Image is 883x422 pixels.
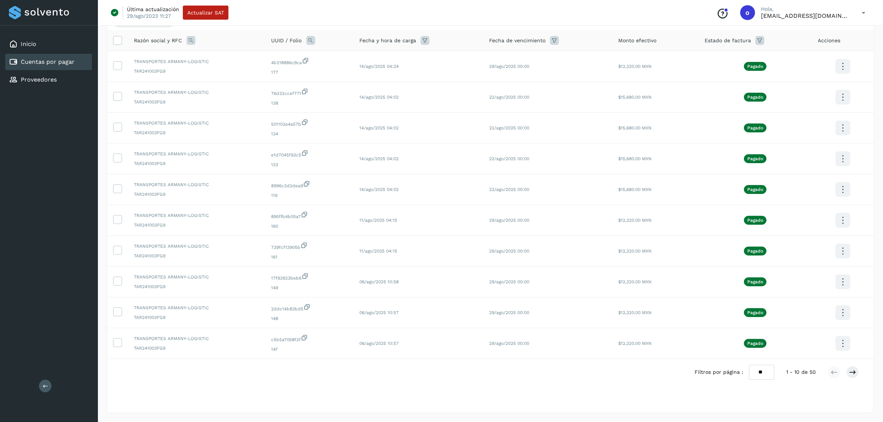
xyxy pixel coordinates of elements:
[359,310,399,315] span: 06/ago/2025 10:57
[134,314,260,321] span: TAR241003FG9
[359,279,399,284] span: 06/ago/2025 10:58
[21,76,57,83] a: Proveedores
[489,95,529,100] span: 22/ago/2025 00:00
[747,64,763,69] p: Pagado
[747,218,763,223] p: Pagado
[489,187,529,192] span: 22/ago/2025 00:00
[618,218,652,223] span: $12,320.00 MXN
[21,40,36,47] a: Inicio
[5,36,92,52] div: Inicio
[761,12,850,19] p: orlando@rfllogistics.com.mx
[5,72,92,88] div: Proveedores
[134,335,260,342] span: TRANSPORTES ARMANY-LOGISTIC
[134,151,260,157] span: TRANSPORTES ARMANY-LOGISTIC
[271,303,348,312] span: 2ddc14b83bd5
[271,273,348,281] span: 17f93923beb6
[618,187,652,192] span: $15,680.00 MXN
[271,88,348,97] span: 76d32ccef771
[359,187,399,192] span: 14/ago/2025 04:02
[695,368,743,376] span: Filtros por página :
[489,341,529,346] span: 29/ago/2025 00:00
[271,223,348,230] span: 160
[747,279,763,284] p: Pagado
[134,181,260,188] span: TRANSPORTES ARMANY-LOGISTIC
[134,274,260,280] span: TRANSPORTES ARMANY-LOGISTIC
[183,6,228,20] button: Actualizar SAT
[271,284,348,291] span: 149
[271,131,348,137] span: 134
[271,37,302,44] span: UUID / Folio
[271,100,348,106] span: 138
[747,156,763,161] p: Pagado
[489,37,546,44] span: Fecha de vencimiento
[618,95,652,100] span: $15,680.00 MXN
[359,218,397,223] span: 11/ago/2025 04:15
[134,68,260,75] span: TAR241003FG9
[187,10,224,15] span: Actualizar SAT
[489,310,529,315] span: 29/ago/2025 00:00
[134,160,260,167] span: TAR241003FG9
[134,129,260,136] span: TAR241003FG9
[134,253,260,259] span: TAR241003FG9
[618,279,652,284] span: $12,320.00 MXN
[134,37,182,44] span: Razón social y RFC
[359,64,399,69] span: 14/ago/2025 04:24
[134,120,260,126] span: TRANSPORTES ARMANY-LOGISTIC
[134,243,260,250] span: TRANSPORTES ARMANY-LOGISTIC
[271,69,348,76] span: 177
[705,37,751,44] span: Estado de factura
[618,37,656,44] span: Monto efectivo
[271,315,348,322] span: 148
[359,248,397,254] span: 11/ago/2025 04:15
[134,283,260,290] span: TAR241003FG9
[489,64,529,69] span: 29/ago/2025 00:00
[359,156,399,161] span: 14/ago/2025 04:02
[271,211,348,220] span: 895ffb4b05a7
[271,161,348,168] span: 133
[489,248,529,254] span: 29/ago/2025 00:00
[134,89,260,96] span: TRANSPORTES ARMANY-LOGISTIC
[489,218,529,223] span: 29/ago/2025 00:00
[618,310,652,315] span: $12,320.00 MXN
[271,242,348,251] span: 739fcf13905b
[134,345,260,352] span: TAR241003FG9
[618,156,652,161] span: $15,680.00 MXN
[359,95,399,100] span: 14/ago/2025 04:02
[127,13,171,19] p: 29/ago/2023 11:27
[761,6,850,12] p: Hola,
[489,125,529,131] span: 22/ago/2025 00:00
[747,125,763,131] p: Pagado
[747,341,763,346] p: Pagado
[618,341,652,346] span: $12,320.00 MXN
[489,279,529,284] span: 29/ago/2025 00:00
[134,304,260,311] span: TRANSPORTES ARMANY-LOGISTIC
[359,125,399,131] span: 14/ago/2025 04:02
[271,254,348,260] span: 161
[134,222,260,228] span: TAR241003FG9
[21,58,75,65] a: Cuentas por pagar
[618,64,652,69] span: $12,320.00 MXN
[271,57,348,66] span: 4b218886c9ca
[271,149,348,158] span: e1d7045f93c5
[134,58,260,65] span: TRANSPORTES ARMANY-LOGISTIC
[271,334,348,343] span: c5b5a7058f2f
[618,248,652,254] span: $12,320.00 MXN
[271,180,348,189] span: 8996c3d2dea9
[271,192,348,199] span: 119
[359,341,399,346] span: 06/ago/2025 10:57
[134,99,260,105] span: TAR241003FG9
[127,6,179,13] p: Última actualización
[747,248,763,254] p: Pagado
[818,37,841,44] span: Acciones
[747,187,763,192] p: Pagado
[271,346,348,353] span: 147
[618,125,652,131] span: $15,680.00 MXN
[5,54,92,70] div: Cuentas por pagar
[359,37,416,44] span: Fecha y hora de carga
[489,156,529,161] span: 22/ago/2025 00:00
[786,368,816,376] span: 1 - 10 de 50
[134,212,260,219] span: TRANSPORTES ARMANY-LOGISTIC
[747,310,763,315] p: Pagado
[747,95,763,100] p: Pagado
[134,191,260,198] span: TAR241003FG9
